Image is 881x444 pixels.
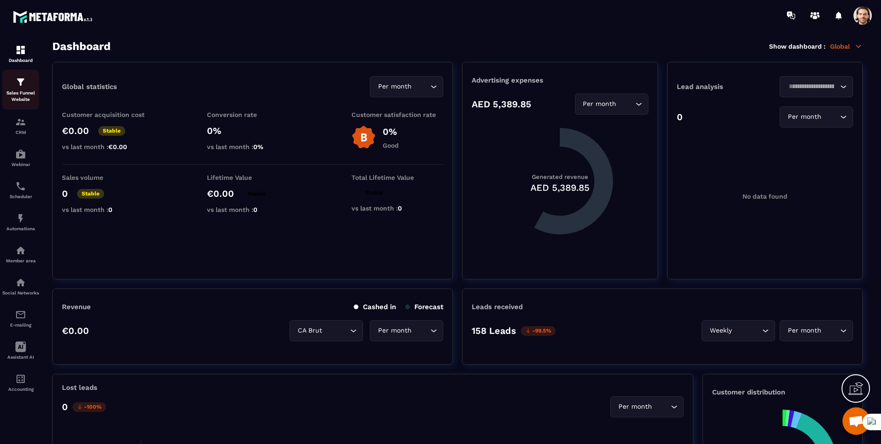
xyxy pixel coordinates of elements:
[207,174,299,181] p: Lifetime Value
[62,325,89,336] p: €0.00
[2,162,39,167] p: Webinar
[324,326,348,336] input: Search for option
[2,38,39,70] a: formationformationDashboard
[207,143,299,150] p: vs last month :
[15,181,26,192] img: scheduler
[351,174,443,181] p: Total Lifetime Value
[472,325,516,336] p: 158 Leads
[207,125,299,136] p: 0%
[2,387,39,392] p: Accounting
[2,90,39,103] p: Sales Funnel Website
[52,40,111,53] h3: Dashboard
[619,99,633,109] input: Search for option
[2,130,39,135] p: CRM
[769,43,825,50] p: Show dashboard :
[472,76,648,84] p: Advertising expenses
[472,99,531,110] p: AED 5,389.85
[62,188,68,199] p: 0
[405,303,443,311] p: Forecast
[610,396,684,417] div: Search for option
[376,82,413,92] span: Per month
[351,125,376,150] img: b-badge-o.b3b20ee6.svg
[2,174,39,206] a: schedulerschedulerScheduler
[15,149,26,160] img: automations
[734,326,760,336] input: Search for option
[702,320,775,341] div: Search for option
[2,238,39,270] a: automationsautomationsMember area
[712,388,853,396] p: Customer distribution
[2,322,39,327] p: E-mailing
[296,326,324,336] span: CA Brut
[2,270,39,302] a: social-networksocial-networkSocial Networks
[708,326,734,336] span: Weekly
[62,174,154,181] p: Sales volume
[15,277,26,288] img: social-network
[15,77,26,88] img: formation
[2,334,39,366] a: Assistant AI
[616,402,654,412] span: Per month
[581,99,619,109] span: Per month
[15,309,26,320] img: email
[370,320,443,341] div: Search for option
[2,226,39,231] p: Automations
[62,303,91,311] p: Revenue
[780,76,853,97] div: Search for option
[207,188,234,199] p: €0.00
[780,320,853,341] div: Search for option
[780,106,853,128] div: Search for option
[15,213,26,224] img: automations
[77,189,104,199] p: Stable
[376,326,413,336] span: Per month
[2,70,39,110] a: formationformationSales Funnel Website
[786,326,823,336] span: Per month
[354,303,396,311] p: Cashed in
[15,117,26,128] img: formation
[72,402,106,412] p: -100%
[361,188,388,198] p: Stable
[2,258,39,263] p: Member area
[13,8,95,25] img: logo
[521,326,556,336] p: -99.5%
[786,82,838,92] input: Search for option
[472,303,523,311] p: Leads received
[575,94,648,115] div: Search for option
[243,189,270,199] p: Stable
[383,126,399,137] p: 0%
[62,383,97,392] p: Lost leads
[207,206,299,213] p: vs last month :
[108,143,127,150] span: €0.00
[654,402,669,412] input: Search for option
[351,111,443,118] p: Customer satisfaction rate
[62,206,154,213] p: vs last month :
[15,44,26,55] img: formation
[830,42,863,50] p: Global
[15,373,26,384] img: accountant
[2,366,39,399] a: accountantaccountantAccounting
[823,326,838,336] input: Search for option
[290,320,363,341] div: Search for option
[823,112,838,122] input: Search for option
[842,407,870,435] div: Mở cuộc trò chuyện
[62,111,154,118] p: Customer acquisition cost
[207,111,299,118] p: Conversion rate
[2,194,39,199] p: Scheduler
[62,125,89,136] p: €0.00
[15,245,26,256] img: automations
[2,206,39,238] a: automationsautomationsAutomations
[413,82,428,92] input: Search for option
[2,302,39,334] a: emailemailE-mailing
[398,205,402,212] span: 0
[677,111,683,122] p: 0
[62,401,68,412] p: 0
[98,126,125,136] p: Stable
[2,290,39,295] p: Social Networks
[351,205,443,212] p: vs last month :
[253,143,263,150] span: 0%
[2,142,39,174] a: automationsautomationsWebinar
[253,206,257,213] span: 0
[108,206,112,213] span: 0
[383,142,399,149] p: Good
[413,326,428,336] input: Search for option
[786,112,823,122] span: Per month
[742,193,787,200] p: No data found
